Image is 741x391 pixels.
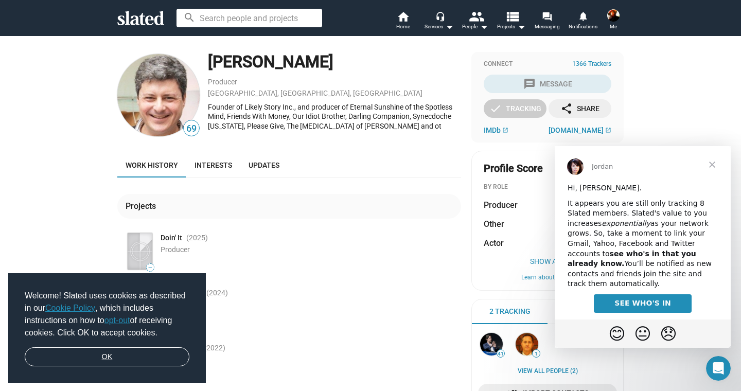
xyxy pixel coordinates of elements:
span: Profile Score [484,162,543,175]
a: Interests [186,153,240,177]
a: IMDb [484,126,508,134]
img: Poster: Doin' It [128,233,152,270]
mat-icon: message [523,78,536,90]
span: (2024 ) [206,288,228,298]
span: Me [610,21,617,33]
mat-icon: open_in_new [605,127,611,133]
span: — [147,265,154,271]
mat-icon: home [397,10,409,23]
div: BY ROLE [484,183,611,191]
img: Anthony Bregman [117,54,200,136]
div: Founder of Likely Story Inc., and producer of Eternal Sunshine of the Spotless Mind, Friends With... [208,102,461,131]
span: Messaging [535,21,560,33]
span: IMDb [484,126,501,134]
button: Tracking [484,99,546,118]
div: Share [560,99,599,118]
div: Tracking [489,99,541,118]
span: Actor [484,238,504,248]
a: Cookie Policy [45,304,95,312]
button: Share [549,99,611,118]
span: Welcome! Slated uses cookies as described in our , which includes instructions on how to of recei... [25,290,189,339]
a: [DOMAIN_NAME] [549,126,611,134]
a: View all People (2) [518,367,578,376]
span: Other [484,219,504,229]
span: Projects [497,21,525,33]
span: 2 Tracking [489,307,531,316]
a: opt-out [104,316,130,325]
button: Message [484,75,611,93]
iframe: Intercom live chat message [555,146,731,348]
div: Projects [126,201,160,211]
span: (2025 ) [186,233,208,243]
span: Producer [484,200,518,210]
img: Stephan Paternot [480,333,503,356]
mat-icon: open_in_new [502,127,508,133]
mat-icon: check [489,102,502,115]
span: 69 [184,122,199,136]
button: Learn about scores [484,274,611,282]
a: Messaging [529,10,565,33]
a: Updates [240,153,288,177]
iframe: Intercom live chat [706,356,731,381]
span: Updates [249,161,279,169]
a: Work history [117,153,186,177]
img: Andrew Pearson [516,333,538,356]
mat-icon: view_list [505,9,520,24]
mat-icon: share [560,102,573,115]
span: 41 [497,351,504,357]
div: People [462,21,488,33]
input: Search people and projects [177,9,322,27]
button: Projects [493,10,529,33]
mat-icon: people [469,9,484,24]
a: [GEOGRAPHIC_DATA], [GEOGRAPHIC_DATA], [GEOGRAPHIC_DATA] [208,89,422,97]
img: Arnold Lee Lane lll [607,9,620,22]
mat-icon: arrow_drop_down [515,21,527,33]
span: Notifications [569,21,597,33]
span: Home [396,21,410,33]
a: Producer [208,78,237,86]
mat-icon: arrow_drop_down [478,21,490,33]
div: Message [523,75,572,93]
a: Notifications [565,10,601,33]
span: Work history [126,161,178,169]
div: cookieconsent [8,273,206,383]
a: Home [385,10,421,33]
span: 1 [533,351,540,357]
button: Arnold Lee Lane lllMe [601,7,626,34]
div: [PERSON_NAME] [208,51,461,73]
a: dismiss cookie message [25,347,189,367]
button: People [457,10,493,33]
mat-icon: notifications [578,11,588,21]
div: Connect [484,60,611,68]
span: 1366 Trackers [572,60,611,68]
button: Services [421,10,457,33]
span: (2022 ) [204,343,225,353]
div: Services [425,21,453,33]
span: Interests [195,161,232,169]
span: Producer [161,245,190,254]
mat-icon: forum [542,11,552,21]
span: [DOMAIN_NAME] [549,126,604,134]
span: Doin' It [161,233,182,243]
mat-icon: arrow_drop_down [443,21,455,33]
mat-icon: headset_mic [435,11,445,21]
button: Show All [484,257,611,265]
